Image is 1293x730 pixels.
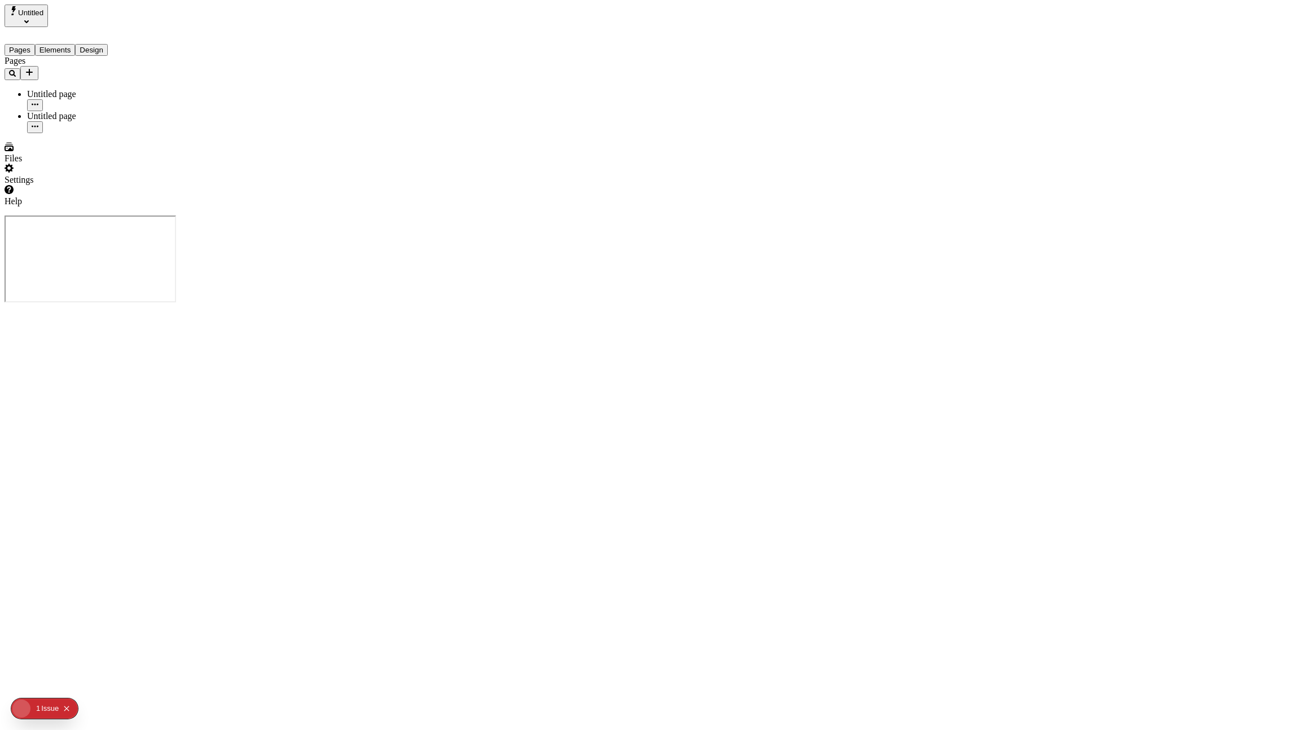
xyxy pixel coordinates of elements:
div: Help [5,196,170,206]
span: Untitled [18,8,43,17]
button: Add new [20,66,38,80]
div: Files [5,153,170,164]
button: Design [75,44,108,56]
div: Pages [5,56,170,66]
iframe: Cookie Feature Detection [5,216,176,302]
button: Select site [5,5,48,27]
div: Settings [5,175,170,185]
button: Pages [5,44,35,56]
div: Untitled page [27,111,170,121]
div: Untitled page [27,89,170,99]
button: Elements [35,44,76,56]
